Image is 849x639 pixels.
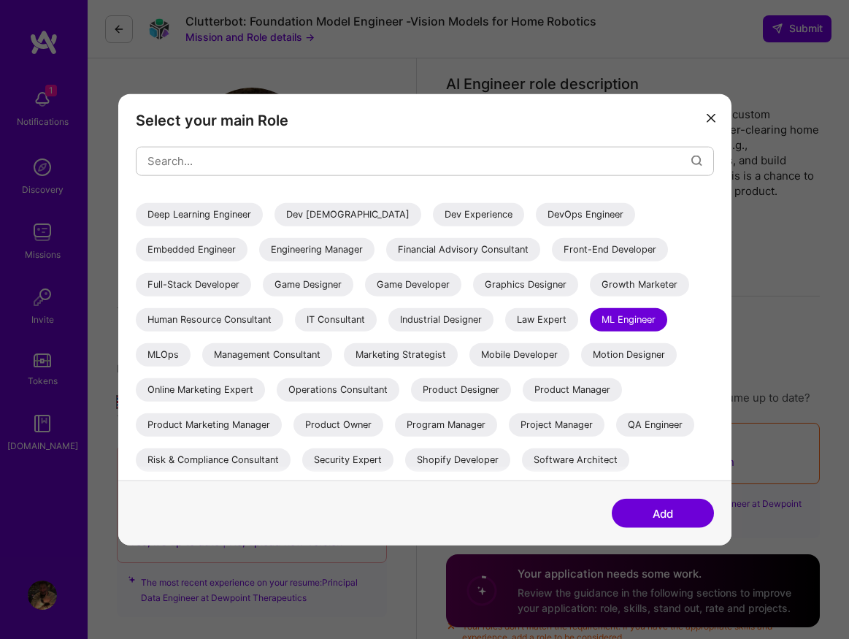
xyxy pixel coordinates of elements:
div: Law Expert [505,307,578,331]
div: Dev [DEMOGRAPHIC_DATA] [274,202,421,226]
i: icon Search [691,156,702,167]
div: Management Consultant [202,343,332,366]
h3: Select your main Role [136,111,714,129]
div: Program Manager [395,413,497,436]
div: Motion Designer [581,343,677,366]
div: Shopify Developer [405,448,510,471]
div: Security Expert [302,448,393,471]
div: modal [118,93,731,546]
div: Product Owner [293,413,383,436]
div: Industrial Designer [388,307,493,331]
div: Graphics Designer [473,272,578,296]
div: Growth Marketer [590,272,689,296]
div: Game Developer [365,272,461,296]
button: Add [612,499,714,528]
div: Front-End Developer [552,237,668,261]
div: Software Architect [522,448,629,471]
div: Human Resource Consultant [136,307,283,331]
div: Deep Learning Engineer [136,202,263,226]
div: Mobile Developer [469,343,569,366]
div: Marketing Strategist [344,343,458,366]
div: Online Marketing Expert [136,378,265,401]
div: Embedded Engineer [136,237,247,261]
div: Game Designer [263,272,353,296]
div: Operations Consultant [277,378,399,401]
div: Product Manager [523,378,622,401]
div: Engineering Manager [259,237,374,261]
div: QA Engineer [616,413,694,436]
div: Product Designer [411,378,511,401]
div: Risk & Compliance Consultant [136,448,291,471]
input: Search... [147,142,691,180]
div: IT Consultant [295,307,377,331]
div: Financial Advisory Consultant [386,237,540,261]
div: DevOps Engineer [536,202,635,226]
div: Full-Stack Developer [136,272,251,296]
i: icon Close [707,114,715,123]
div: ML Engineer [590,307,667,331]
div: MLOps [136,343,191,366]
div: Product Marketing Manager [136,413,282,436]
div: Dev Experience [433,202,524,226]
div: Project Manager [509,413,604,436]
